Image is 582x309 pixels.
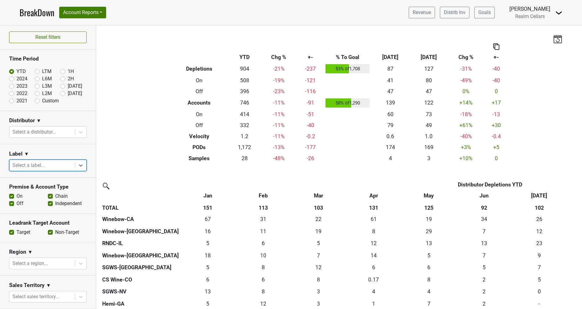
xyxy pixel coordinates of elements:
[291,190,346,201] th: Mar: activate to sort column ascending
[371,120,410,131] td: 79
[170,86,228,97] th: Off
[101,201,180,213] th: TOTAL
[182,288,234,296] div: 13
[512,249,567,262] td: 8.589
[235,274,291,286] td: 6.167
[403,263,455,271] div: 6
[291,237,346,250] td: 5
[16,90,27,97] label: 2022
[448,75,484,86] td: -49 %
[16,193,23,200] label: On
[371,63,410,75] td: 87
[101,262,180,274] th: SGWS-[GEOGRAPHIC_DATA]
[403,215,455,223] div: 19
[297,86,324,97] td: -116
[513,300,565,308] div: -
[237,263,289,271] div: 8
[228,109,261,120] td: 414
[182,215,234,223] div: 67
[291,225,346,237] td: 19.303
[403,239,455,247] div: 13
[9,31,87,43] button: Reset filters
[410,109,448,120] td: 73
[261,109,297,120] td: -11 %
[513,276,565,284] div: 5
[484,142,508,153] td: +5
[410,86,448,97] td: 47
[347,276,400,284] div: 0.17
[347,300,400,308] div: 1
[182,239,234,247] div: 5
[235,262,291,274] td: 8.415
[291,201,346,213] th: 103
[237,288,289,296] div: 8
[448,142,484,153] td: +3 %
[297,142,324,153] td: -177
[513,215,565,223] div: 26
[512,286,567,298] td: 0
[16,200,23,207] label: Off
[440,7,469,18] a: Distrib Inv
[9,117,35,124] h3: Distributor
[297,52,324,63] th: +-
[235,249,291,262] td: 9.502
[235,190,291,201] th: Feb: activate to sort column ascending
[9,184,87,190] h3: Premise & Account Type
[346,286,401,298] td: 4.083
[409,7,435,18] a: Revenue
[182,252,234,259] div: 18
[292,288,344,296] div: 3
[101,190,180,201] th: &nbsp;: activate to sort column ascending
[170,97,228,109] th: Accounts
[474,7,495,18] a: Goals
[261,120,297,131] td: -11 %
[458,252,510,259] div: 7
[261,142,297,153] td: -13 %
[170,75,228,86] th: On
[493,43,499,50] img: Copy to clipboard
[291,249,346,262] td: 6.668
[410,52,448,63] th: [DATE]
[228,52,261,63] th: YTD
[410,131,448,142] td: 1.0
[410,75,448,86] td: 80
[456,274,512,286] td: 1.833
[55,193,68,200] label: Chain
[410,97,448,109] td: 122
[403,227,455,235] div: 29
[180,237,235,250] td: 5.08
[484,109,508,120] td: -13
[24,150,29,158] span: ▼
[180,190,235,201] th: Jan: activate to sort column ascending
[448,52,484,63] th: Chg %
[16,97,27,105] label: 2021
[347,252,400,259] div: 14
[16,83,27,90] label: 2023
[235,201,291,213] th: 113
[16,75,27,83] label: 2024
[403,276,455,284] div: 8
[512,190,567,201] th: Jul: activate to sort column ascending
[297,63,324,75] td: -237
[371,75,410,86] td: 41
[170,120,228,131] th: Off
[228,142,261,153] td: 1,172
[291,213,346,226] td: 21.919
[484,120,508,131] td: +30
[235,286,291,298] td: 7.833
[182,300,234,308] div: 5
[228,153,261,164] td: 28
[410,153,448,164] td: 3
[448,131,484,142] td: -40 %
[261,131,297,142] td: -11 %
[237,215,289,223] div: 31
[16,229,30,236] label: Target
[237,239,289,247] div: 6
[261,153,297,164] td: -48 %
[180,262,235,274] td: 5.081
[456,286,512,298] td: 2.083
[182,227,234,235] div: 16
[456,190,512,201] th: Jun: activate to sort column ascending
[347,239,400,247] div: 12
[403,252,455,259] div: 5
